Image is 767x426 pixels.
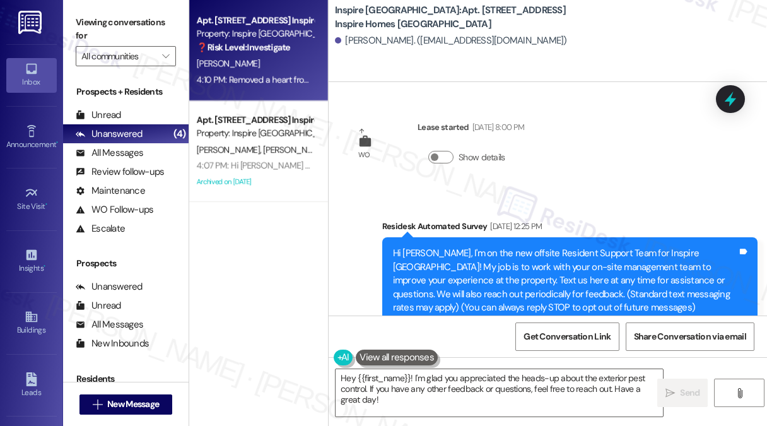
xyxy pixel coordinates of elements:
div: Maintenance [76,184,145,198]
strong: ❓ Risk Level: Investigate [197,42,290,53]
label: Viewing conversations for [76,13,176,46]
span: Send [680,386,700,399]
div: All Messages [76,146,143,160]
span: [PERSON_NAME] [264,144,327,155]
div: [DATE] 8:00 PM [469,121,525,134]
textarea: Hey {{first_name}}! I'm glad you appreciated the heads-up about the exterior pest control. If you... [336,369,663,417]
input: All communities [81,46,156,66]
a: Leads [6,369,57,403]
i:  [665,388,675,398]
span: [PERSON_NAME] [197,57,260,69]
button: Get Conversation Link [515,322,619,351]
span: New Message [107,398,159,411]
span: Share Conversation via email [634,330,746,343]
div: [DATE] 12:25 PM [487,220,542,233]
div: Residesk Automated Survey [382,220,758,237]
button: New Message [79,394,173,415]
button: Send [657,379,708,407]
i:  [93,399,102,410]
div: Escalate [76,222,125,235]
div: WO Follow-ups [76,203,153,216]
a: Inbox [6,58,57,92]
div: New Inbounds [76,337,149,350]
div: Property: Inspire [GEOGRAPHIC_DATA] [197,27,313,40]
div: Apt. [STREET_ADDRESS] Inspire Homes [GEOGRAPHIC_DATA] [197,14,313,27]
a: Insights • [6,244,57,278]
div: (4) [170,124,189,144]
div: Unanswered [76,127,143,141]
label: Show details [459,151,505,164]
div: Archived on [DATE] [196,174,315,190]
span: • [45,200,47,209]
div: [PERSON_NAME]. ([EMAIL_ADDRESS][DOMAIN_NAME]) [335,34,567,47]
div: Lease started [418,121,524,138]
div: Property: Inspire [GEOGRAPHIC_DATA] [197,127,313,140]
span: Get Conversation Link [524,330,611,343]
i:  [735,388,744,398]
button: Share Conversation via email [626,322,754,351]
div: Prospects + Residents [63,85,189,98]
div: Review follow-ups [76,165,164,179]
i:  [162,51,169,61]
div: Residents [63,372,189,386]
div: Apt. [STREET_ADDRESS] Inspire Homes [GEOGRAPHIC_DATA] [197,114,313,127]
div: WO [358,148,370,162]
div: All Messages [76,318,143,331]
span: • [56,138,58,147]
div: Prospects [63,257,189,270]
img: ResiDesk Logo [18,11,44,34]
a: Buildings [6,306,57,340]
span: • [44,262,45,271]
div: Unanswered [76,280,143,293]
div: Unread [76,109,121,122]
b: Inspire [GEOGRAPHIC_DATA]: Apt. [STREET_ADDRESS] Inspire Homes [GEOGRAPHIC_DATA] [335,4,587,31]
a: Site Visit • [6,182,57,216]
span: [PERSON_NAME] [197,144,264,155]
div: Unread [76,299,121,312]
div: Hi [PERSON_NAME], I'm on the new offsite Resident Support Team for Inspire [GEOGRAPHIC_DATA]! My ... [393,247,738,314]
